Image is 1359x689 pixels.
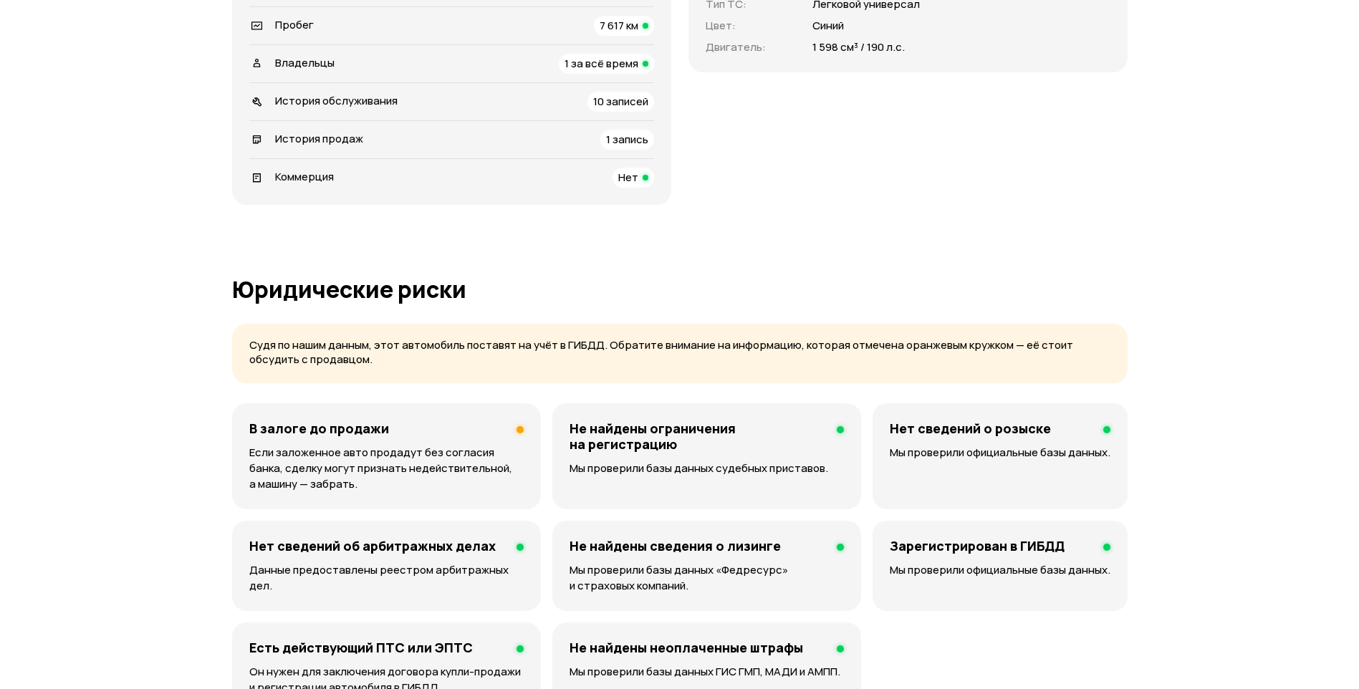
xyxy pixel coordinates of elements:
[812,39,905,55] p: 1 598 см³ / 190 л.с.
[593,94,648,109] span: 10 записей
[706,18,795,34] p: Цвет :
[570,420,825,452] h4: Не найдены ограничения на регистрацию
[249,538,496,554] h4: Нет сведений об арбитражных делах
[275,93,398,108] span: История обслуживания
[890,420,1051,436] h4: Нет сведений о розыске
[570,640,803,655] h4: Не найдены неоплаченные штрафы
[570,461,844,476] p: Мы проверили базы данных судебных приставов.
[570,562,844,594] p: Мы проверили базы данных «Федресурс» и страховых компаний.
[890,562,1110,578] p: Мы проверили официальные базы данных.
[618,170,638,185] span: Нет
[890,538,1065,554] h4: Зарегистрирован в ГИБДД
[565,56,638,71] span: 1 за всё время
[249,338,1110,367] p: Судя по нашим данным, этот автомобиль поставят на учёт в ГИБДД. Обратите внимание на информацию, ...
[275,131,363,146] span: История продаж
[890,445,1110,461] p: Мы проверили официальные базы данных.
[249,562,524,594] p: Данные предоставлены реестром арбитражных дел.
[249,640,473,655] h4: Есть действующий ПТС или ЭПТС
[570,538,781,554] h4: Не найдены сведения о лизинге
[275,169,334,184] span: Коммерция
[812,18,844,34] p: Синий
[232,276,1128,302] h1: Юридические риски
[249,445,524,492] p: Если заложенное авто продадут без согласия банка, сделку могут признать недействительной, а машин...
[600,18,638,33] span: 7 617 км
[570,664,844,680] p: Мы проверили базы данных ГИС ГМП, МАДИ и АМПП.
[275,17,314,32] span: Пробег
[706,39,795,55] p: Двигатель :
[249,420,389,436] h4: В залоге до продажи
[606,132,648,147] span: 1 запись
[275,55,335,70] span: Владельцы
